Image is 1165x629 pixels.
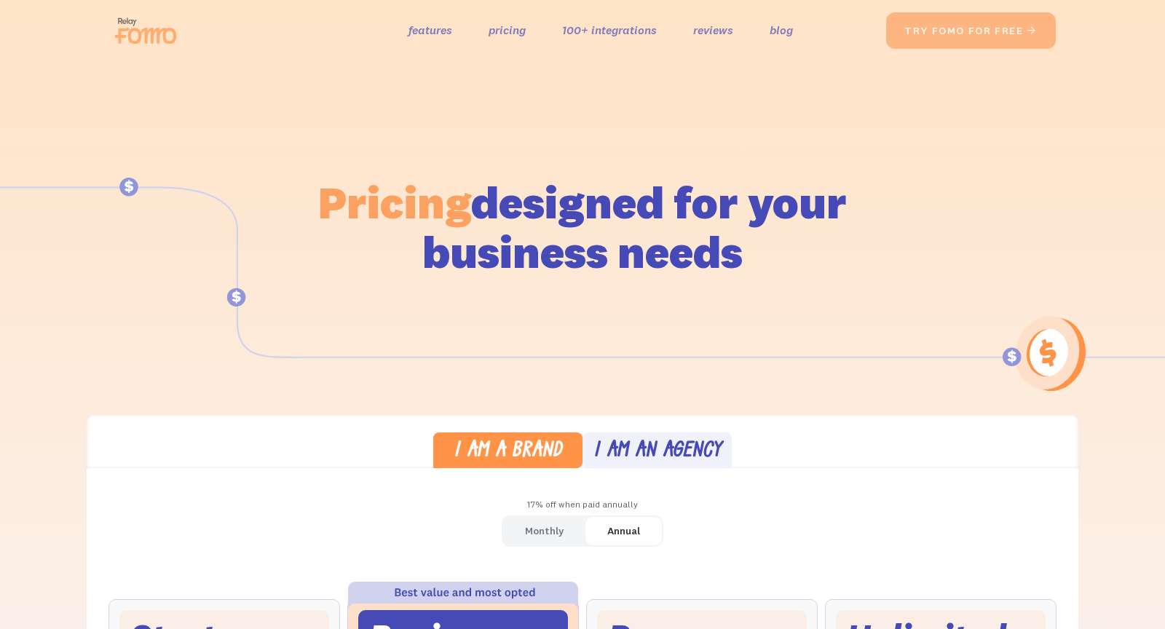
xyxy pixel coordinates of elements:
[1026,24,1038,37] span: 
[87,494,1078,515] div: 17% off when paid annually
[318,174,471,230] span: Pricing
[607,521,640,542] div: Annual
[886,12,1056,49] a: try fomo for free
[562,20,657,41] a: 100+ integrations
[454,441,562,462] div: I am a brand
[525,521,564,542] div: Monthly
[408,20,452,41] a: features
[693,20,733,41] a: reviews
[317,178,848,277] h1: designed for your business needs
[770,20,793,41] a: blog
[489,20,526,41] a: pricing
[593,441,722,462] div: I am an agency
